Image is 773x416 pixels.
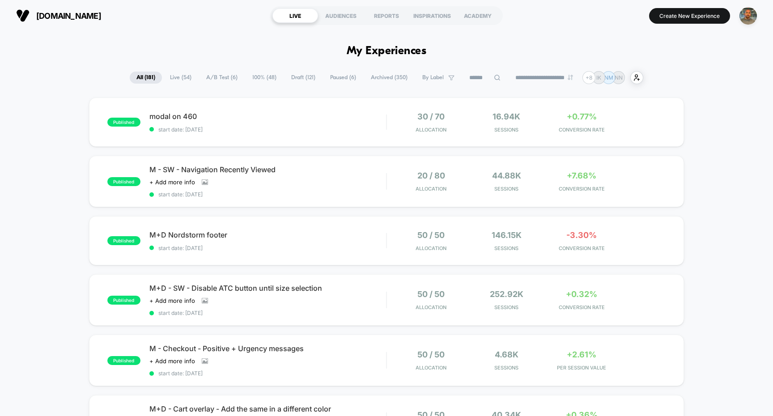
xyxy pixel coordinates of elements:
[318,8,364,23] div: AUDIENCES
[492,171,521,180] span: 44.88k
[455,8,501,23] div: ACADEMY
[596,74,601,81] p: IK
[149,230,386,239] span: M+D Nordstorm footer
[417,112,445,121] span: 30 / 70
[149,191,386,198] span: start date: [DATE]
[107,356,140,365] span: published
[417,289,445,299] span: 50 / 50
[416,365,446,371] span: Allocation
[16,9,30,22] img: Visually logo
[246,72,283,84] span: 100% ( 48 )
[615,74,623,81] p: NN
[566,230,597,240] span: -3.30%
[471,304,542,310] span: Sessions
[471,245,542,251] span: Sessions
[36,11,101,21] span: [DOMAIN_NAME]
[107,236,140,245] span: published
[417,350,445,359] span: 50 / 50
[567,171,596,180] span: +7.68%
[739,7,757,25] img: ppic
[417,230,445,240] span: 50 / 50
[13,8,104,23] button: [DOMAIN_NAME]
[200,72,244,84] span: A/B Test ( 6 )
[471,127,542,133] span: Sessions
[649,8,730,24] button: Create New Experience
[149,370,386,377] span: start date: [DATE]
[416,127,446,133] span: Allocation
[149,126,386,133] span: start date: [DATE]
[416,304,446,310] span: Allocation
[149,404,386,413] span: M+D - Cart overlay - Add the same in a different color
[364,72,414,84] span: Archived ( 350 )
[149,112,386,121] span: modal on 460
[130,72,162,84] span: All ( 181 )
[471,365,542,371] span: Sessions
[149,165,386,174] span: M - SW - Navigation Recently Viewed
[149,284,386,293] span: M+D - SW - Disable ATC button until size selection
[149,344,386,353] span: M - Checkout - Positive + Urgency messages
[582,71,595,84] div: + 8
[546,127,617,133] span: CONVERSION RATE
[546,365,617,371] span: PER SESSION VALUE
[149,310,386,316] span: start date: [DATE]
[364,8,409,23] div: REPORTS
[347,45,427,58] h1: My Experiences
[107,296,140,305] span: published
[416,186,446,192] span: Allocation
[163,72,198,84] span: Live ( 54 )
[495,350,518,359] span: 4.68k
[409,8,455,23] div: INSPIRATIONS
[737,7,760,25] button: ppic
[490,289,523,299] span: 252.92k
[422,74,444,81] span: By Label
[568,75,573,80] img: end
[149,245,386,251] span: start date: [DATE]
[323,72,363,84] span: Paused ( 6 )
[604,74,613,81] p: NM
[492,230,522,240] span: 146.15k
[567,112,597,121] span: +0.77%
[546,304,617,310] span: CONVERSION RATE
[546,186,617,192] span: CONVERSION RATE
[471,186,542,192] span: Sessions
[107,177,140,186] span: published
[567,350,596,359] span: +2.61%
[493,112,520,121] span: 16.94k
[107,118,140,127] span: published
[416,245,446,251] span: Allocation
[149,357,195,365] span: + Add more info
[149,178,195,186] span: + Add more info
[285,72,322,84] span: Draft ( 121 )
[272,8,318,23] div: LIVE
[149,297,195,304] span: + Add more info
[566,289,597,299] span: +0.32%
[546,245,617,251] span: CONVERSION RATE
[417,171,445,180] span: 20 / 80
